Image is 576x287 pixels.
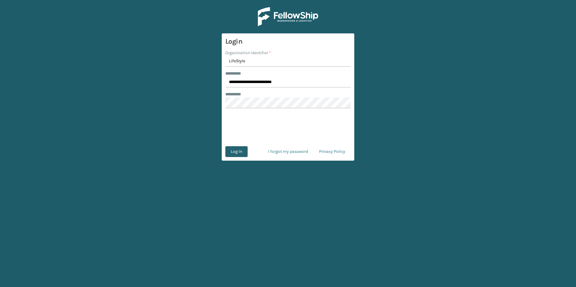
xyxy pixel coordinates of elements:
button: Log In [225,146,248,157]
img: Logo [258,7,318,26]
a: I forgot my password [263,146,314,157]
a: Privacy Policy [314,146,351,157]
label: Organization Identifier [225,50,271,56]
iframe: reCAPTCHA [242,116,334,139]
h3: Login [225,37,351,46]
